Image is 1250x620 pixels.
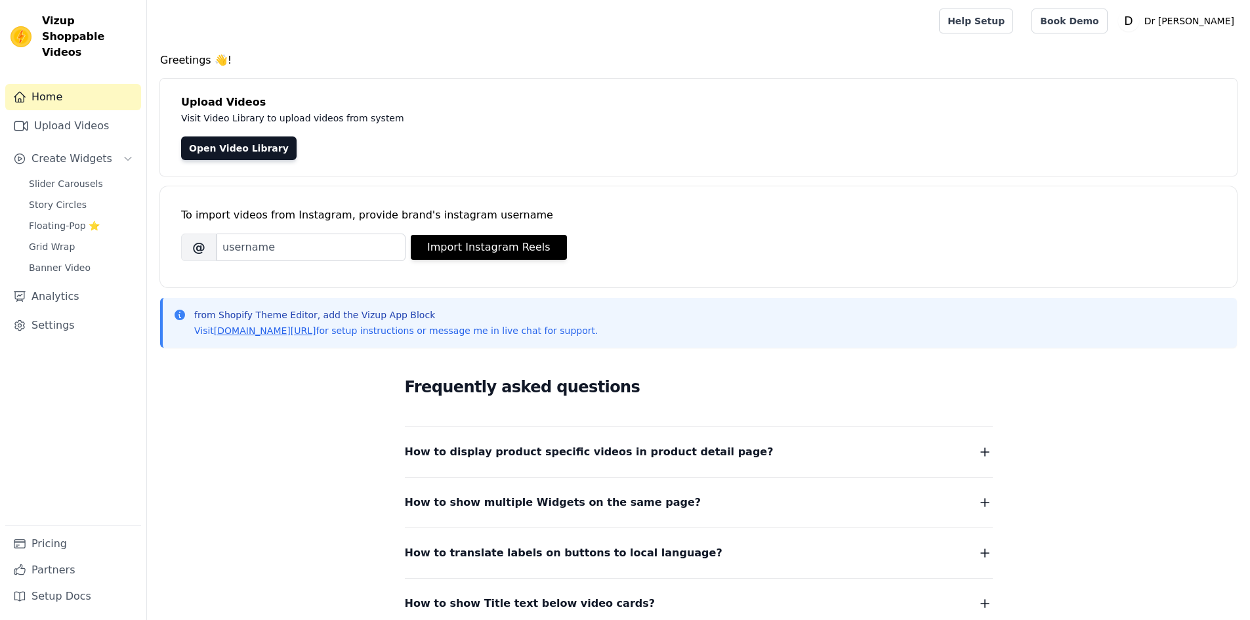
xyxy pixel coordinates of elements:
p: Dr [PERSON_NAME] [1139,9,1240,33]
button: Import Instagram Reels [411,235,567,260]
a: Help Setup [939,9,1013,33]
span: How to show Title text below video cards? [405,594,656,613]
a: Home [5,84,141,110]
button: How to display product specific videos in product detail page? [405,443,993,461]
a: Upload Videos [5,113,141,139]
a: Setup Docs [5,583,141,610]
a: Partners [5,557,141,583]
span: How to display product specific videos in product detail page? [405,443,774,461]
span: Banner Video [29,261,91,274]
a: Banner Video [21,258,141,277]
img: Vizup [10,26,31,47]
button: How to translate labels on buttons to local language? [405,544,993,562]
a: Settings [5,312,141,339]
a: Open Video Library [181,136,297,160]
p: from Shopify Theme Editor, add the Vizup App Block [194,308,598,321]
button: Create Widgets [5,146,141,172]
span: Story Circles [29,198,87,211]
a: Pricing [5,531,141,557]
span: Slider Carousels [29,177,103,190]
a: Floating-Pop ⭐ [21,217,141,235]
button: D Dr [PERSON_NAME] [1118,9,1240,33]
a: Grid Wrap [21,238,141,256]
span: Grid Wrap [29,240,75,253]
div: To import videos from Instagram, provide brand's instagram username [181,207,1216,223]
button: How to show Title text below video cards? [405,594,993,613]
h4: Greetings 👋! [160,52,1237,68]
p: Visit for setup instructions or message me in live chat for support. [194,324,598,337]
a: [DOMAIN_NAME][URL] [214,325,316,336]
span: Vizup Shoppable Videos [42,13,136,60]
input: username [217,234,406,261]
h4: Upload Videos [181,94,1216,110]
span: @ [181,234,217,261]
a: Book Demo [1031,9,1107,33]
text: D [1124,14,1133,28]
a: Analytics [5,283,141,310]
a: Slider Carousels [21,175,141,193]
span: Create Widgets [31,151,112,167]
p: Visit Video Library to upload videos from system [181,110,769,126]
span: Floating-Pop ⭐ [29,219,100,232]
span: How to show multiple Widgets on the same page? [405,493,701,512]
h2: Frequently asked questions [405,374,993,400]
button: How to show multiple Widgets on the same page? [405,493,993,512]
a: Story Circles [21,196,141,214]
span: How to translate labels on buttons to local language? [405,544,722,562]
